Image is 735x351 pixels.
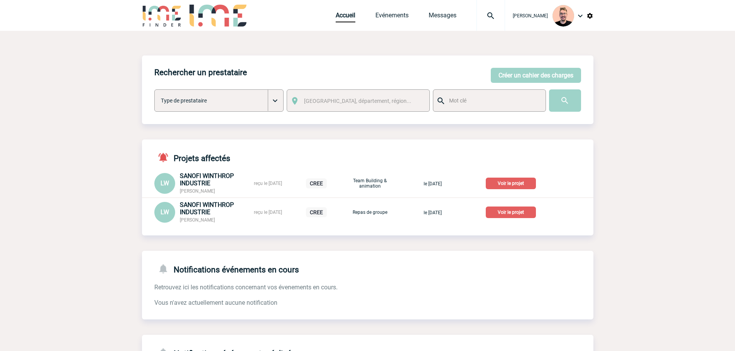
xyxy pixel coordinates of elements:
[513,13,548,18] span: [PERSON_NAME]
[306,178,327,188] p: CREE
[553,5,574,27] img: 129741-1.png
[154,284,338,291] span: Retrouvez ici les notifications concernant vos évenements en cours.
[180,172,234,187] span: SANOFI WINTHROP INDUSTRIE
[424,210,442,215] span: le [DATE]
[424,181,442,186] span: le [DATE]
[306,207,327,217] p: CREE
[154,263,299,274] h4: Notifications événements en cours
[336,12,355,22] a: Accueil
[486,178,536,189] p: Voir le projet
[486,179,539,186] a: Voir le projet
[254,181,282,186] span: reçu le [DATE]
[154,299,277,306] span: Vous n'avez actuellement aucune notification
[447,96,539,106] input: Mot clé
[180,217,215,223] span: [PERSON_NAME]
[157,263,174,274] img: notifications-24-px-g.png
[351,178,389,189] p: Team Building & animation
[486,208,539,215] a: Voir le projet
[375,12,409,22] a: Evénements
[180,188,215,194] span: [PERSON_NAME]
[351,210,389,215] p: Repas de groupe
[429,12,456,22] a: Messages
[180,201,234,216] span: SANOFI WINTHROP INDUSTRIE
[161,180,169,187] span: LW
[142,5,182,27] img: IME-Finder
[154,68,247,77] h4: Rechercher un prestataire
[486,207,536,218] p: Voir le projet
[304,98,411,104] span: [GEOGRAPHIC_DATA], département, région...
[161,208,169,216] span: LW
[254,210,282,215] span: reçu le [DATE]
[157,152,174,163] img: notifications-active-24-px-r.png
[549,89,581,112] input: Submit
[154,152,230,163] h4: Projets affectés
